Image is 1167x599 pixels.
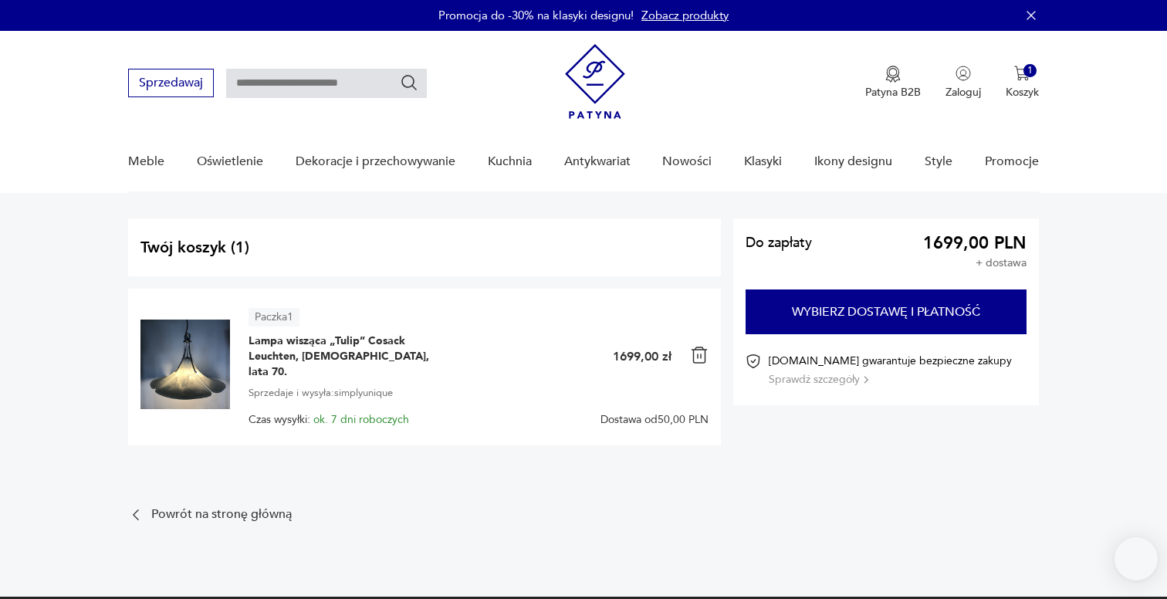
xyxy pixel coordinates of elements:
[488,132,532,191] a: Kuchnia
[662,132,712,191] a: Nowości
[864,376,868,384] img: Ikona strzałki w prawo
[249,414,409,426] span: Czas wysyłki:
[814,132,892,191] a: Ikony designu
[1014,66,1030,81] img: Ikona koszyka
[1115,537,1158,580] iframe: Smartsupp widget button
[690,346,709,364] img: Ikona kosza
[249,308,299,327] article: Paczka 1
[865,66,921,100] button: Patyna B2B
[140,237,709,258] h2: Twój koszyk ( 1 )
[313,412,409,427] span: ok. 7 dni roboczych
[923,237,1027,249] span: 1699,00 PLN
[400,73,418,92] button: Szukaj
[564,132,631,191] a: Antykwariat
[438,8,634,23] p: Promocja do -30% na klasyki designu!
[140,320,230,409] img: Lampa wisząca „Tulip” Cosack Leuchten, Niemcy, lata 70.
[1006,66,1039,100] button: 1Koszyk
[925,132,952,191] a: Style
[865,66,921,100] a: Ikona medaluPatyna B2B
[600,414,709,426] span: Dostawa od 50,00 PLN
[249,384,393,401] span: Sprzedaje i wysyła: simplyunique
[746,237,812,249] span: Do zapłaty
[985,132,1039,191] a: Promocje
[746,289,1027,334] button: Wybierz dostawę i płatność
[956,66,971,81] img: Ikonka użytkownika
[1006,85,1039,100] p: Koszyk
[945,85,981,100] p: Zaloguj
[128,69,214,97] button: Sprzedawaj
[151,509,292,519] p: Powrót na stronę główną
[769,372,868,387] button: Sprawdź szczegóły
[128,79,214,90] a: Sprzedawaj
[128,132,164,191] a: Meble
[128,507,292,523] a: Powrót na stronę główną
[1023,64,1037,77] div: 1
[945,66,981,100] button: Zaloguj
[769,354,1012,387] div: [DOMAIN_NAME] gwarantuje bezpieczne zakupy
[885,66,901,83] img: Ikona medalu
[613,348,671,365] p: 1699,00 zł
[865,85,921,100] p: Patyna B2B
[746,354,761,369] img: Ikona certyfikatu
[565,44,625,119] img: Patyna - sklep z meblami i dekoracjami vintage
[197,132,263,191] a: Oświetlenie
[641,8,729,23] a: Zobacz produkty
[976,257,1027,269] p: + dostawa
[249,333,441,380] span: Lampa wisząca „Tulip” Cosack Leuchten, [DEMOGRAPHIC_DATA], lata 70.
[744,132,782,191] a: Klasyki
[296,132,455,191] a: Dekoracje i przechowywanie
